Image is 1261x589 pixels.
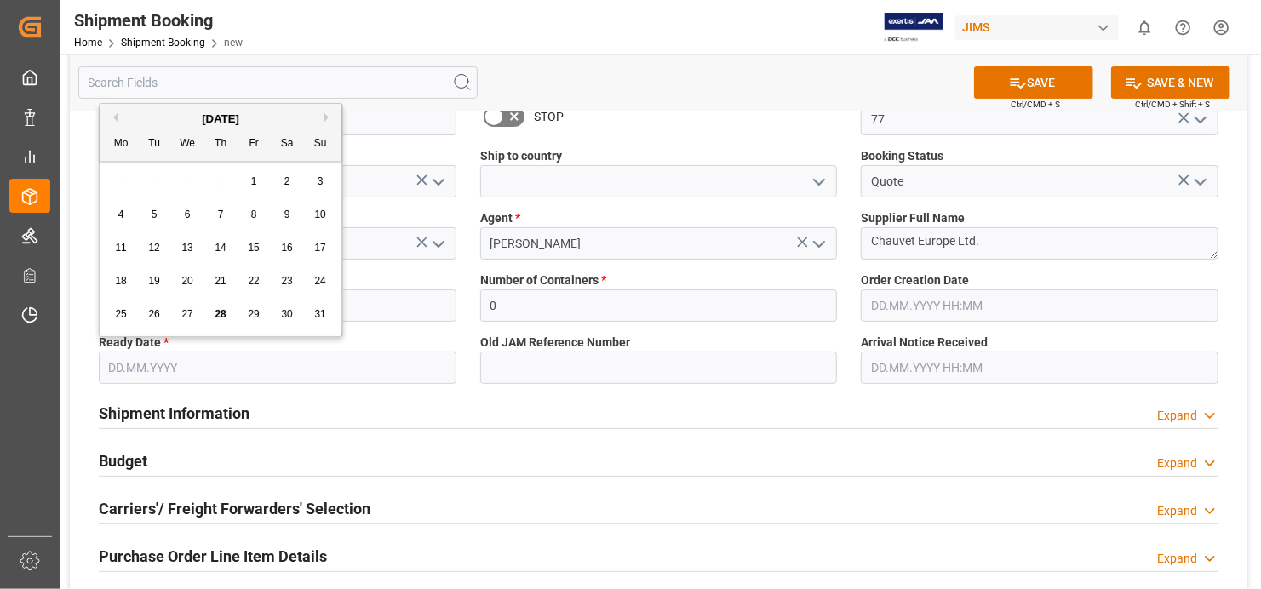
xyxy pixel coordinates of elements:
[248,242,259,254] span: 15
[210,134,232,155] div: Th
[480,334,631,352] span: Old JAM Reference Number
[215,242,226,254] span: 14
[99,497,370,520] h2: Carriers'/ Freight Forwarders' Selection
[805,231,831,257] button: open menu
[318,175,324,187] span: 3
[310,171,331,192] div: Choose Sunday, August 3rd, 2025
[974,66,1093,99] button: SAVE
[284,175,290,187] span: 2
[277,171,298,192] div: Choose Saturday, August 2nd, 2025
[861,272,969,289] span: Order Creation Date
[78,66,478,99] input: Search Fields
[480,147,562,165] span: Ship to country
[152,209,158,220] span: 5
[310,134,331,155] div: Su
[251,175,257,187] span: 1
[1157,407,1197,425] div: Expand
[310,237,331,259] div: Choose Sunday, August 17th, 2025
[861,147,943,165] span: Booking Status
[277,237,298,259] div: Choose Saturday, August 16th, 2025
[284,209,290,220] span: 9
[181,275,192,287] span: 20
[185,209,191,220] span: 6
[281,308,292,320] span: 30
[277,204,298,226] div: Choose Saturday, August 9th, 2025
[534,108,564,126] span: STOP
[310,204,331,226] div: Choose Sunday, August 10th, 2025
[314,308,325,320] span: 31
[118,209,124,220] span: 4
[99,545,327,568] h2: Purchase Order Line Item Details
[314,209,325,220] span: 10
[244,171,265,192] div: Choose Friday, August 1st, 2025
[108,112,118,123] button: Previous Month
[144,271,165,292] div: Choose Tuesday, August 19th, 2025
[177,134,198,155] div: We
[144,304,165,325] div: Choose Tuesday, August 26th, 2025
[121,37,205,49] a: Shipment Booking
[148,242,159,254] span: 12
[111,204,132,226] div: Choose Monday, August 4th, 2025
[251,209,257,220] span: 8
[181,242,192,254] span: 13
[244,134,265,155] div: Fr
[1135,98,1210,111] span: Ctrl/CMD + Shift + S
[1157,550,1197,568] div: Expand
[115,275,126,287] span: 18
[210,304,232,325] div: Choose Thursday, August 28th, 2025
[100,111,341,128] div: [DATE]
[885,13,943,43] img: Exertis%20JAM%20-%20Email%20Logo.jpg_1722504956.jpg
[111,134,132,155] div: Mo
[99,334,169,352] span: Ready Date
[99,402,249,425] h2: Shipment Information
[177,204,198,226] div: Choose Wednesday, August 6th, 2025
[210,204,232,226] div: Choose Thursday, August 7th, 2025
[111,304,132,325] div: Choose Monday, August 25th, 2025
[210,237,232,259] div: Choose Thursday, August 14th, 2025
[1111,66,1230,99] button: SAVE & NEW
[144,204,165,226] div: Choose Tuesday, August 5th, 2025
[1157,502,1197,520] div: Expand
[181,308,192,320] span: 27
[105,165,337,331] div: month 2025-08
[215,275,226,287] span: 21
[144,237,165,259] div: Choose Tuesday, August 12th, 2025
[115,308,126,320] span: 25
[480,272,607,289] span: Number of Containers
[805,169,831,195] button: open menu
[111,237,132,259] div: Choose Monday, August 11th, 2025
[177,271,198,292] div: Choose Wednesday, August 20th, 2025
[99,352,456,384] input: DD.MM.YYYY
[248,308,259,320] span: 29
[177,304,198,325] div: Choose Wednesday, August 27th, 2025
[1157,455,1197,472] div: Expand
[955,15,1119,40] div: JIMS
[281,242,292,254] span: 16
[480,209,520,227] span: Agent
[424,169,450,195] button: open menu
[210,271,232,292] div: Choose Thursday, August 21st, 2025
[244,237,265,259] div: Choose Friday, August 15th, 2025
[177,237,198,259] div: Choose Wednesday, August 13th, 2025
[248,275,259,287] span: 22
[1186,106,1212,133] button: open menu
[244,304,265,325] div: Choose Friday, August 29th, 2025
[99,449,147,472] h2: Budget
[244,204,265,226] div: Choose Friday, August 8th, 2025
[277,271,298,292] div: Choose Saturday, August 23rd, 2025
[111,271,132,292] div: Choose Monday, August 18th, 2025
[281,275,292,287] span: 23
[310,304,331,325] div: Choose Sunday, August 31st, 2025
[277,304,298,325] div: Choose Saturday, August 30th, 2025
[1186,169,1212,195] button: open menu
[861,289,1218,322] input: DD.MM.YYYY HH:MM
[148,275,159,287] span: 19
[215,308,226,320] span: 28
[218,209,224,220] span: 7
[277,134,298,155] div: Sa
[1164,9,1202,47] button: Help Center
[314,275,325,287] span: 24
[74,8,243,33] div: Shipment Booking
[244,271,265,292] div: Choose Friday, August 22nd, 2025
[955,11,1126,43] button: JIMS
